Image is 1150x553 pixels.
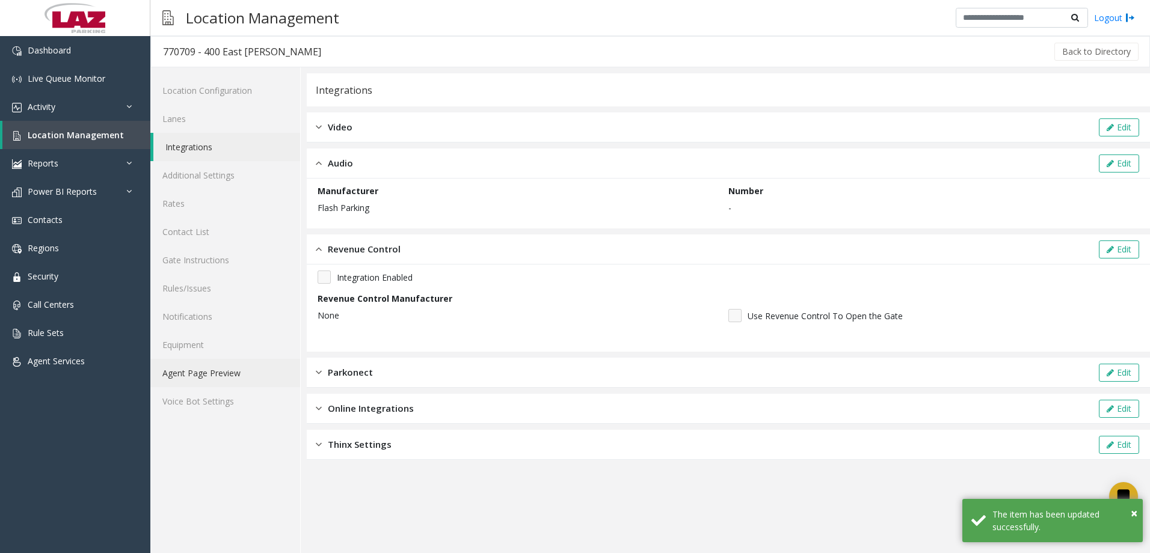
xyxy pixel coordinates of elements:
span: Location Management [28,129,124,141]
img: 'icon' [12,159,22,169]
a: Agent Page Preview [150,359,300,387]
img: 'icon' [12,46,22,56]
button: Edit [1099,154,1139,173]
span: Activity [28,101,55,112]
div: Integrations [316,82,372,98]
button: Back to Directory [1054,43,1139,61]
img: logout [1125,11,1135,24]
span: Parkonect [328,365,373,379]
a: Gate Instructions [150,246,300,274]
span: Reports [28,157,58,169]
a: Location Configuration [150,76,300,105]
span: Live Queue Monitor [28,73,105,84]
button: Edit [1099,364,1139,382]
a: Integrations [153,133,300,161]
img: 'icon' [12,75,22,84]
span: Revenue Control [328,242,401,256]
a: Logout [1094,11,1135,24]
a: Rates [150,189,300,218]
label: Revenue Control Manufacturer [318,292,452,305]
span: × [1131,505,1137,521]
span: Agent Services [28,355,85,367]
img: 'icon' [12,131,22,141]
span: Thinx Settings [328,438,392,451]
button: Edit [1099,118,1139,136]
span: Security [28,270,58,282]
button: Close [1131,504,1137,522]
span: Dashboard [28,44,71,56]
img: pageIcon [162,3,174,32]
img: closed [316,365,322,379]
img: 'icon' [12,244,22,254]
span: Video [328,120,352,134]
button: Edit [1099,240,1139,258]
img: 'icon' [12,188,22,197]
img: 'icon' [12,216,22,225]
img: 'icon' [12,103,22,112]
span: Regions [28,242,59,254]
span: Rule Sets [28,327,64,338]
div: 770709 - 400 East [PERSON_NAME] [163,44,321,60]
img: 'icon' [12,301,22,310]
a: Location Management [2,121,150,149]
img: opened [316,242,322,256]
a: Voice Bot Settings [150,387,300,415]
p: None [318,309,722,322]
button: Edit [1099,400,1139,418]
a: Notifications [150,302,300,331]
div: The item has been updated successfully. [992,508,1134,533]
img: 'icon' [12,329,22,338]
span: Contacts [28,214,63,225]
a: Equipment [150,331,300,359]
img: 'icon' [12,357,22,367]
span: Call Centers [28,299,74,310]
p: Flash Parking [318,201,722,214]
span: Power BI Reports [28,186,97,197]
span: Online Integrations [328,402,414,415]
img: opened [316,156,322,170]
label: Manufacturer [318,185,378,197]
img: 'icon' [12,272,22,282]
a: Lanes [150,105,300,133]
a: Additional Settings [150,161,300,189]
label: Number [728,185,763,197]
img: closed [316,402,322,415]
span: Integration Enabled [337,271,413,284]
p: - [728,201,1133,214]
h3: Location Management [180,3,345,32]
span: Use Revenue Control To Open the Gate [748,310,903,322]
img: closed [316,120,322,134]
button: Edit [1099,436,1139,454]
span: Audio [328,156,353,170]
a: Contact List [150,218,300,246]
img: closed [316,438,322,451]
a: Rules/Issues [150,274,300,302]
